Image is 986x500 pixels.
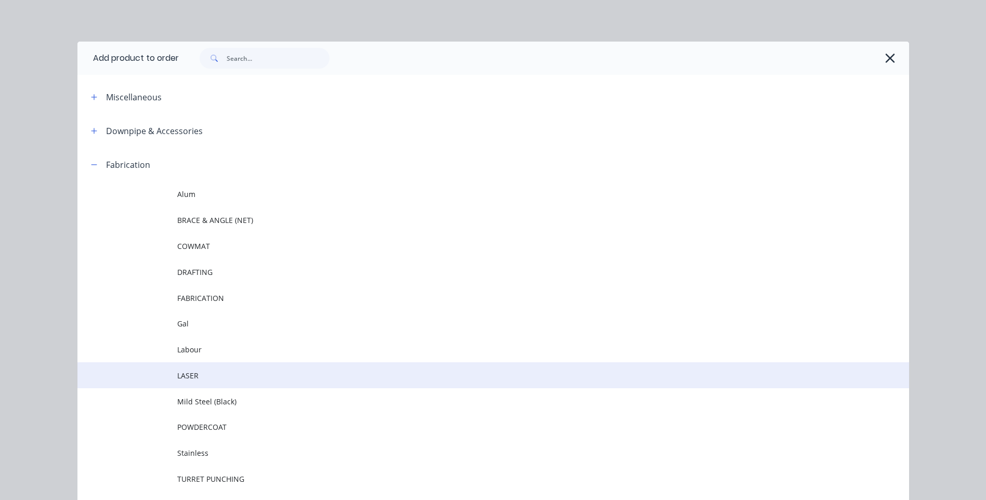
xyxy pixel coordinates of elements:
span: COWMAT [177,241,762,252]
span: Gal [177,318,762,329]
div: Miscellaneous [106,91,162,103]
span: BRACE & ANGLE (NET) [177,215,762,226]
span: Alum [177,189,762,200]
span: LASER [177,370,762,381]
span: TURRET PUNCHING [177,473,762,484]
span: Labour [177,344,762,355]
div: Fabrication [106,159,150,171]
input: Search... [227,48,330,69]
div: Downpipe & Accessories [106,125,203,137]
span: Stainless [177,448,762,458]
span: DRAFTING [177,267,762,278]
span: FABRICATION [177,293,762,304]
div: Add product to order [77,42,179,75]
span: Mild Steel (Black) [177,396,762,407]
span: POWDERCOAT [177,422,762,432]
